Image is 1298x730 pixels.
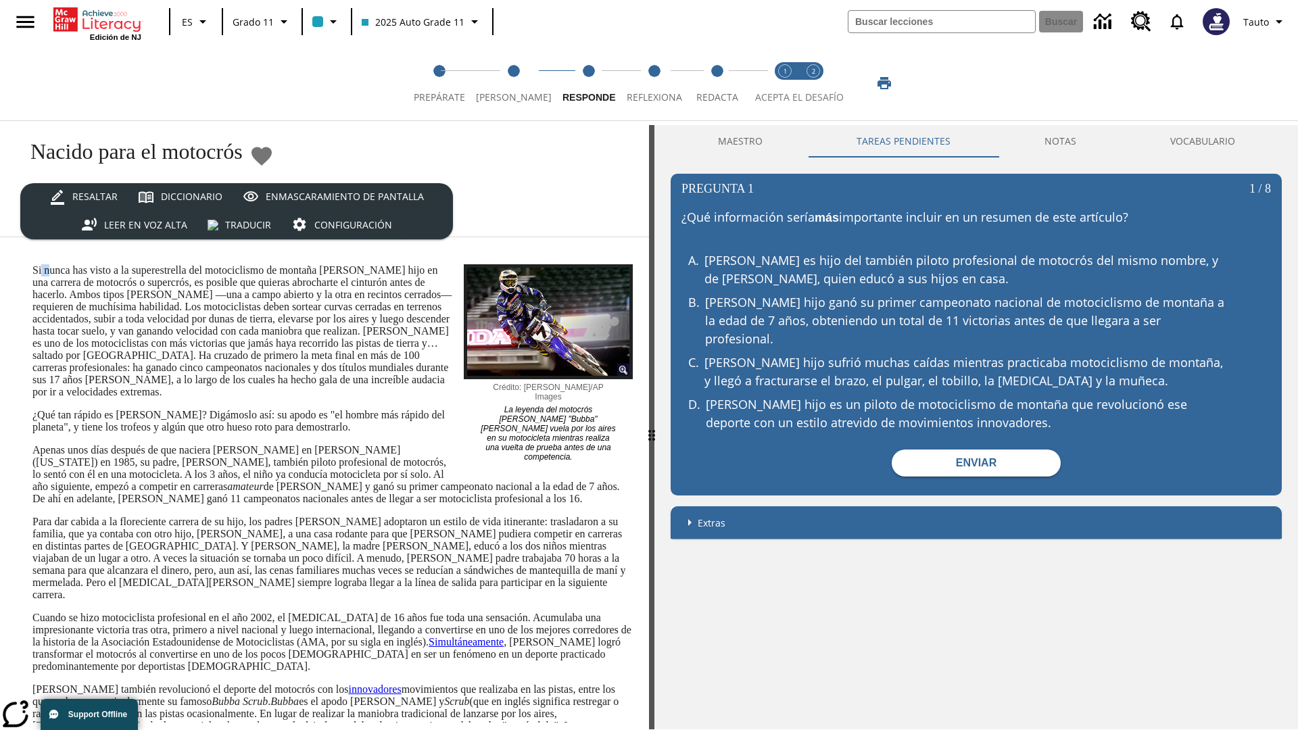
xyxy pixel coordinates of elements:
div: Enmascaramiento de pantalla [266,189,424,205]
button: Support Offline [41,699,138,730]
button: Añadir a mis Favoritas - Nacido para el motocrós [249,144,274,168]
input: Buscar campo [848,11,1035,32]
p: Para dar cabida a la floreciente carrera de su hijo, los padres [PERSON_NAME] adoptaron un estilo... [32,516,633,601]
button: Resaltar [39,183,128,212]
span: ES [182,15,193,29]
div: Resaltar [72,189,118,205]
span: / [1258,182,1261,195]
button: Grado: Grado 11, Elige un grado [227,9,297,34]
p: Cuando se hizo motociclista profesional en el año 2002, el [MEDICAL_DATA] de 16 años fue toda una... [32,612,633,673]
p: ¿Qué información sería importante incluir en un resumen de este artículo? [681,208,1271,227]
p: Extras [698,516,725,530]
button: VOCABULARIO [1123,125,1282,157]
div: Diccionario [161,189,222,205]
span: Prepárate [414,91,465,103]
span: C . [688,354,699,372]
button: Lenguaje: ES, Selecciona un idioma [174,9,218,34]
div: Instructional Panel Tabs [671,125,1282,157]
div: Extras [671,506,1282,539]
div: Portada [53,5,141,41]
button: Abrir el menú lateral [5,2,45,42]
span: Tauto [1243,15,1269,29]
button: Acepta el desafío contesta step 2 of 2 [794,46,833,120]
button: Lee step 2 of 5 [465,46,562,120]
em: Bubba [270,696,299,707]
p: ¿Qué tan rápido es [PERSON_NAME]? Digámoslo así: su apodo es "el hombre más rápido del planeta", ... [32,409,633,433]
span: Support Offline [68,710,127,719]
img: translateIcon.svg [208,220,218,230]
strong: más [815,211,839,224]
button: Prepárate step 1 of 5 [403,46,476,120]
a: Centro de recursos, Se abrirá en una pestaña nueva. [1123,3,1159,40]
button: Reflexiona step 4 of 5 [616,46,693,120]
p: Pregunta [681,182,754,196]
div: Leer en voz alta [104,217,187,234]
span: 1 [1249,182,1255,195]
img: Avatar [1203,8,1230,35]
div: [PERSON_NAME] hijo es un piloto de motociclismo de montaña que revolucionó ese deporte con un est... [706,395,1229,432]
span: [PERSON_NAME] [476,91,552,103]
button: Maestro [671,125,809,157]
button: NOTAS [997,125,1123,157]
p: Crédito: [PERSON_NAME]/AP Images [481,379,616,401]
button: Diccionario [128,183,233,212]
p: 8 [1249,182,1271,196]
span: A . [688,251,699,270]
span: Grado 11 [233,15,274,29]
span: D . [688,395,700,414]
div: Pulsa la tecla de intro o la barra espaciadora y luego presiona las flechas de derecha e izquierd... [649,125,654,729]
button: Responde step 3 of 5 [552,46,627,120]
em: Bubba Scrub [212,696,268,707]
img: Ampliar [617,364,629,376]
button: Clase: 2025 Auto Grade 11, Selecciona una clase [356,9,488,34]
button: Perfil/Configuración [1238,9,1293,34]
button: Escoja un nuevo avatar [1195,4,1238,39]
p: Apenas unos días después de que naciera [PERSON_NAME] en [PERSON_NAME] ([US_STATE]) en 1985, su p... [32,444,633,505]
h1: Nacido para el motocrós [16,139,243,164]
span: Redacta [696,91,738,103]
button: Leer en voz alta [71,211,197,239]
button: El color de la clase es azul claro. Cambiar el color de la clase. [307,9,347,34]
p: Si nunca has visto a la superestrella del motociclismo de montaña [PERSON_NAME] hijo en una carre... [32,264,633,398]
a: Notificaciones [1159,4,1195,39]
p: Noticias: Gente [16,187,354,197]
div: [PERSON_NAME] hijo sufrió muchas caídas mientras practicaba motociclismo de montaña, y llegó a fr... [704,354,1228,390]
span: B . [688,293,700,312]
a: innovadores [348,683,401,695]
em: amateur [227,481,263,492]
button: Enmascaramiento de pantalla [233,183,434,212]
div: Configuración [314,217,392,234]
img: El corredor de motocrós James Stewart vuela por los aires en su motocicleta de montaña. [464,264,633,379]
div: Traducir [225,217,271,234]
button: Acepta el desafío lee step 1 of 2 [765,46,804,120]
p: La leyenda del motocrós [PERSON_NAME] "Bubba" [PERSON_NAME] vuela por los aires en su motocicleta... [481,401,616,462]
span: 2025 Auto Grade 11 [362,15,464,29]
div: split button [20,183,453,239]
span: ACEPTA EL DESAFÍO [755,91,844,103]
div: activity [654,125,1298,729]
button: Imprimir [863,71,906,95]
button: Enviar [892,449,1061,477]
span: Edición de NJ [90,33,141,41]
em: Scrub [444,696,469,707]
text: 1 [784,67,787,76]
button: Redacta step 5 of 5 [682,46,753,120]
a: Simultáneamente [429,636,504,648]
button: TAREAS PENDIENTES [809,125,997,157]
text: 2 [812,67,815,76]
a: Centro de información [1086,3,1123,41]
div: [PERSON_NAME] es hijo del también piloto profesional de motocrós del mismo nombre, y de [PERSON_N... [704,251,1228,288]
span: 1 [745,182,754,195]
span: Responde [562,92,616,103]
span: Reflexiona [627,91,682,103]
button: Traducir [197,211,281,239]
button: Configuración [281,211,402,239]
div: [PERSON_NAME] hijo ganó su primer campeonato nacional de motociclismo de montaña a la edad de 7 a... [705,293,1228,348]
